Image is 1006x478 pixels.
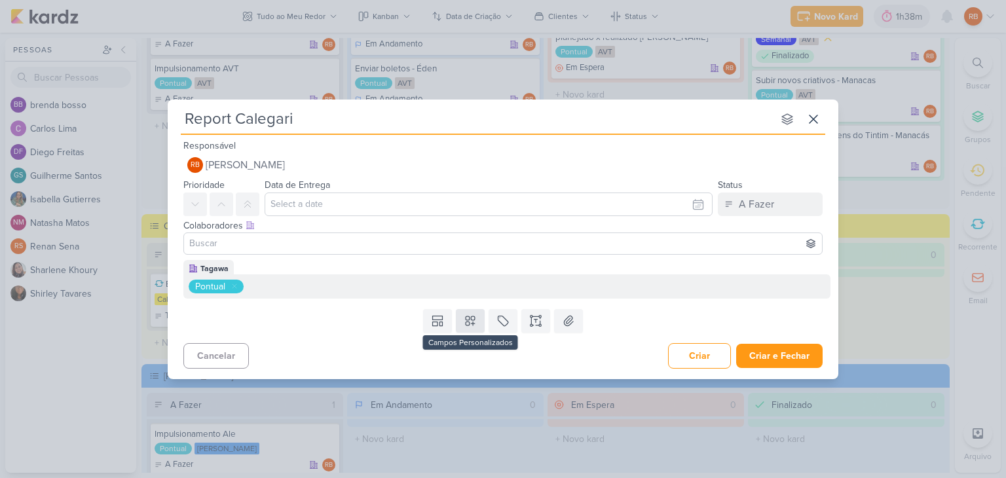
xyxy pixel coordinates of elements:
input: Buscar [187,236,819,251]
div: Rogerio Bispo [187,157,203,173]
label: Status [718,179,743,191]
input: Kard Sem Título [181,107,773,131]
button: Cancelar [183,343,249,369]
div: Colaboradores [183,219,823,232]
label: Data de Entrega [265,179,330,191]
div: A Fazer [739,196,774,212]
button: A Fazer [718,193,823,216]
label: Responsável [183,140,236,151]
button: Criar [668,343,731,369]
div: Tagawa [200,263,229,274]
label: Prioridade [183,179,225,191]
button: RB [PERSON_NAME] [183,153,823,177]
button: Criar e Fechar [736,344,823,368]
p: RB [191,162,200,169]
input: Select a date [265,193,713,216]
span: [PERSON_NAME] [206,157,285,173]
div: Campos Personalizados [423,335,518,350]
div: Pontual [195,280,225,293]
